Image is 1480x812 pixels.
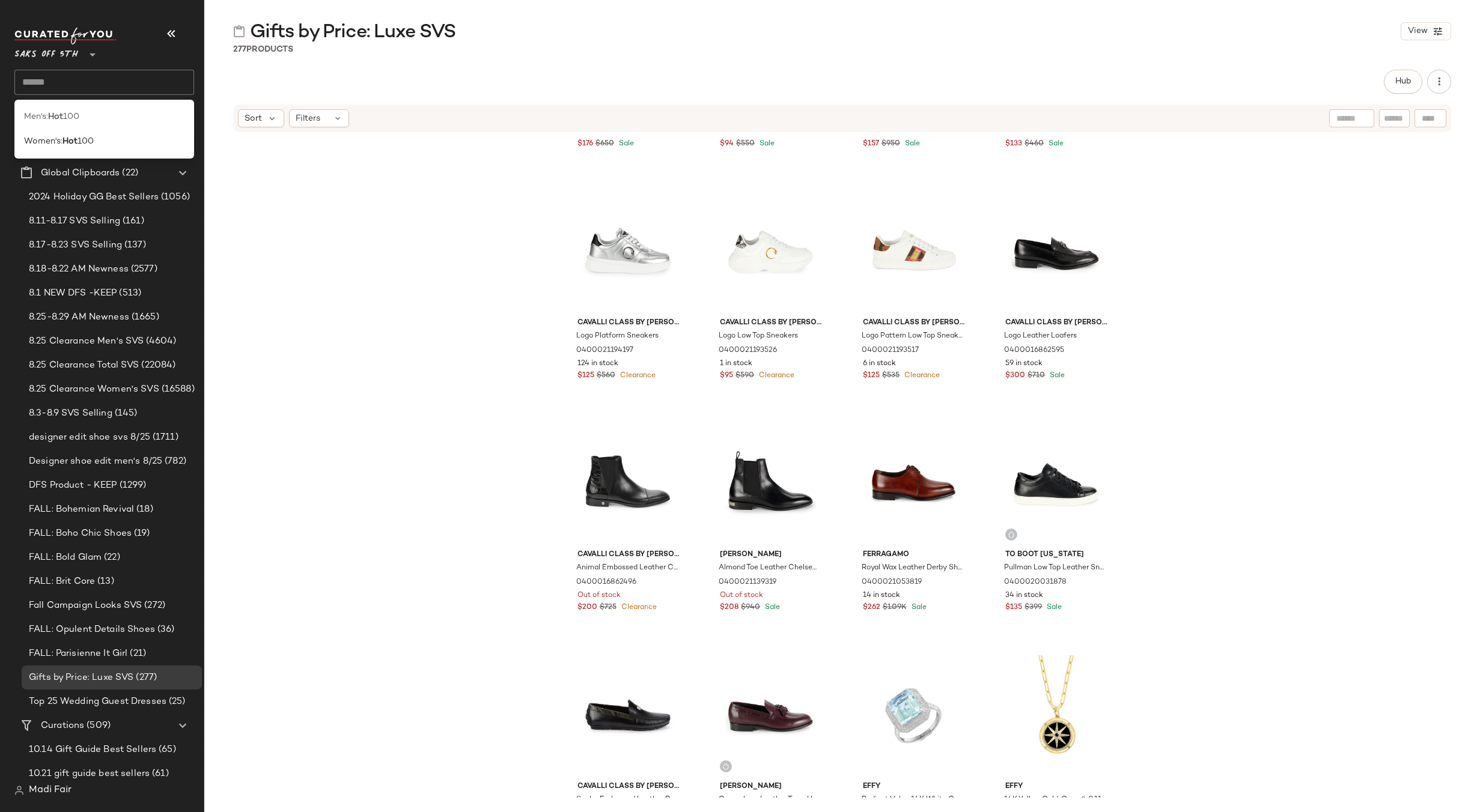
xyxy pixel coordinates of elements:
[902,372,940,380] span: Clearance
[150,431,178,444] span: (1711)
[719,577,776,588] span: 0400021139319
[133,671,157,685] span: (277)
[720,602,738,613] span: $208
[576,795,678,805] span: Snake Embossed Leather Driving Loafers
[1028,371,1045,381] span: $710
[1005,550,1107,560] span: To Boot [US_STATE]
[29,335,144,348] span: 8.25 Clearance Men's SVS
[853,655,974,777] img: 0400017921656
[862,577,922,588] span: 0400021053819
[29,527,132,541] span: FALL: Boho Chic Shoes
[1005,139,1022,150] span: $133
[156,743,176,757] span: (65)
[29,783,72,798] span: Madi Fair
[996,192,1116,313] img: 0400016862595_BLACK
[863,590,900,601] span: 14 in stock
[78,135,94,148] span: 100
[1004,577,1067,588] span: 0400020031878
[720,318,821,329] span: Cavalli Class by [PERSON_NAME]
[41,719,84,733] span: Curations
[1005,371,1025,381] span: $300
[576,563,678,574] span: Animal Embossed Leather Chelsea Boots
[720,781,821,792] span: [PERSON_NAME]
[568,655,689,777] img: 0400016862711
[296,112,320,125] span: Filters
[84,719,111,733] span: (509)
[1025,602,1042,613] span: $399
[577,139,593,150] span: $176
[577,590,621,601] span: Out of stock
[741,602,760,613] span: $940
[117,286,141,300] span: (513)
[1044,604,1062,611] span: Sale
[882,139,900,150] span: $950
[117,479,147,492] span: (1299)
[29,647,127,661] span: FALL: Parisienne It Girl
[577,359,618,369] span: 124 in stock
[720,371,733,381] span: $95
[909,604,927,611] span: Sale
[1025,139,1044,150] span: $460
[129,262,157,276] span: (2577)
[1004,331,1077,342] span: Logo Leather Loafers
[166,695,186,709] span: (25)
[95,575,114,589] span: (13)
[29,455,162,468] span: Designer shoe edit men's 8/25
[134,503,153,517] span: (18)
[576,331,659,342] span: Logo Platform Sneakers
[1008,531,1015,538] img: svg%3e
[577,550,679,560] span: Cavalli Class by [PERSON_NAME]
[720,359,752,369] span: 1 in stock
[996,655,1116,777] img: 0400017921657
[600,602,617,613] span: $725
[29,407,112,420] span: 8.3-8.9 SVS Selling
[1005,781,1107,792] span: Effy
[863,602,880,613] span: $262
[710,192,831,313] img: 0400021193526_WHITE
[1395,77,1411,86] span: Hub
[862,345,919,356] span: 0400021193517
[710,423,831,545] img: 0400021139319_BLACK
[24,135,62,148] span: Women's:
[618,372,656,380] span: Clearance
[720,550,821,560] span: [PERSON_NAME]
[1384,70,1422,94] button: Hub
[29,695,166,709] span: Top 25 Wedding Guest Dresses
[41,166,120,180] span: Global Clipboards
[1005,318,1107,329] span: Cavalli Class by [PERSON_NAME]
[863,139,879,150] span: $157
[150,767,169,781] span: (61)
[112,407,138,420] span: (145)
[29,214,120,228] span: 8.11-8.17 SVS Selling
[122,238,146,252] span: (137)
[719,345,777,356] span: 0400021193526
[619,604,657,611] span: Clearance
[863,371,880,381] span: $125
[48,111,63,123] b: Hot
[14,786,24,795] img: svg%3e
[576,577,636,588] span: 0400016862496
[576,345,633,356] span: 0400021194197
[29,311,129,324] span: 8.25-8.29 AM Newness
[757,372,794,380] span: Clearance
[29,359,139,372] span: 8.25 Clearance Total SVS
[853,423,974,545] img: 0400021053819_PARTAGAS
[1005,359,1043,369] span: 59 in stock
[29,671,133,685] span: Gifts by Price: Luxe SVS
[862,795,963,805] span: Radiant Value 14K White Gold, Aquamarine & 0.38 TCW Diamond Cocktail Ring
[577,602,597,613] span: $200
[1407,26,1428,36] span: View
[24,111,48,123] span: Men's:
[29,479,117,492] span: DFS Product - KEEP
[159,190,190,204] span: (1056)
[763,604,780,611] span: Sale
[29,575,95,589] span: FALL: Brit Core
[862,563,963,574] span: Royal Wax Leather Derby Shoes
[1401,22,1451,40] button: View
[29,767,150,781] span: 10.21 gift guide best sellers
[1004,563,1106,574] span: Pullman Low Top Leather Sneakers
[144,335,176,348] span: (4604)
[29,286,117,300] span: 8.1 NEW DFS -KEEP
[129,311,159,324] span: (1665)
[142,599,165,613] span: (272)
